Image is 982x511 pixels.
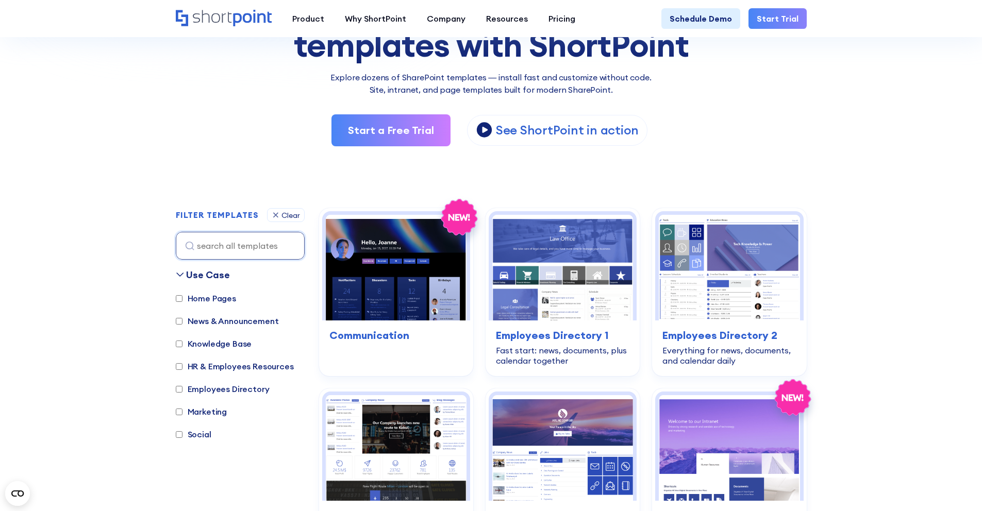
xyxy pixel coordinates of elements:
[281,212,300,219] div: Clear
[176,383,270,395] label: Employees Directory
[548,12,575,25] div: Pricing
[292,12,324,25] div: Product
[329,328,463,343] h3: Communication
[176,10,272,27] a: Home
[176,431,182,438] input: Social
[176,360,294,372] label: HR & Employees Resources
[176,71,807,96] p: Explore dozens of SharePoint templates — install fast and customize without code. Site, intranet,...
[467,115,647,146] a: open lightbox
[176,363,182,370] input: HR & Employees Resources
[476,8,538,29] a: Resources
[186,268,230,282] div: Use Case
[486,208,640,376] a: Employees Directory 1Fast start: news, documents, plus calendar together
[748,8,807,29] a: Start Trial
[176,340,182,347] input: Knowledge Base
[662,345,796,366] div: Everything for news, documents, and calendar daily
[176,337,252,350] label: Knowledge Base
[661,8,740,29] a: Schedule Demo
[176,315,279,327] label: News & Announcement
[496,345,629,366] div: Fast start: news, documents, plus calendar together
[176,386,182,393] input: Employees Directory
[486,12,528,25] div: Resources
[176,408,182,415] input: Marketing
[176,232,305,260] input: search all templates
[662,328,796,343] h3: Employees Directory 2
[930,462,982,511] iframe: Chat Widget
[282,8,335,29] a: Product
[345,12,406,25] div: Why ShortPoint
[176,428,211,440] label: Social
[335,8,417,29] a: Why ShortPoint
[652,208,806,376] a: Employees Directory 2Everything for news, documents, and calendar daily
[496,328,629,343] h3: Employees Directory 1
[5,481,30,506] button: Open CMP widget
[427,12,465,25] div: Company
[538,8,586,29] a: Pricing
[417,8,476,29] a: Company
[176,211,259,220] h2: FILTER TEMPLATES
[176,405,227,418] label: Marketing
[319,208,473,376] a: Communication
[331,114,451,146] a: Start a Free Trial
[176,318,182,325] input: News & Announcement
[176,292,236,304] label: Home Pages
[176,295,182,302] input: Home Pages
[496,122,639,138] p: See ShortPoint in action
